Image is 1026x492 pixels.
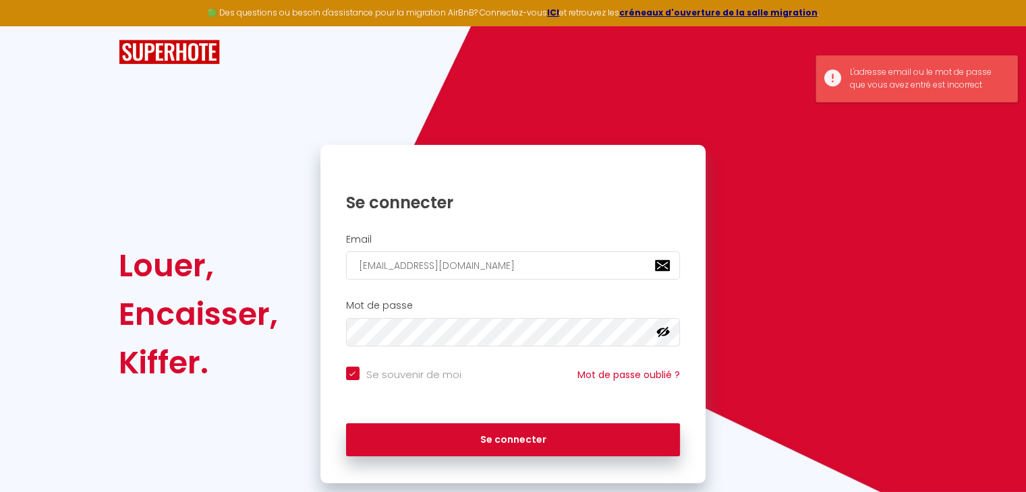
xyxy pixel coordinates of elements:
a: ICI [547,7,559,18]
div: Encaisser, [119,290,278,338]
div: Louer, [119,241,278,290]
h1: Se connecter [346,192,681,213]
input: Ton Email [346,251,681,280]
div: Kiffer. [119,338,278,387]
h2: Mot de passe [346,300,681,311]
a: Mot de passe oublié ? [577,368,680,381]
button: Ouvrir le widget de chat LiveChat [11,5,51,46]
div: L'adresse email ou le mot de passe que vous avez entré est incorrect [850,66,1004,92]
h2: Email [346,234,681,245]
button: Se connecter [346,423,681,457]
a: créneaux d'ouverture de la salle migration [619,7,818,18]
img: SuperHote logo [119,40,220,65]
